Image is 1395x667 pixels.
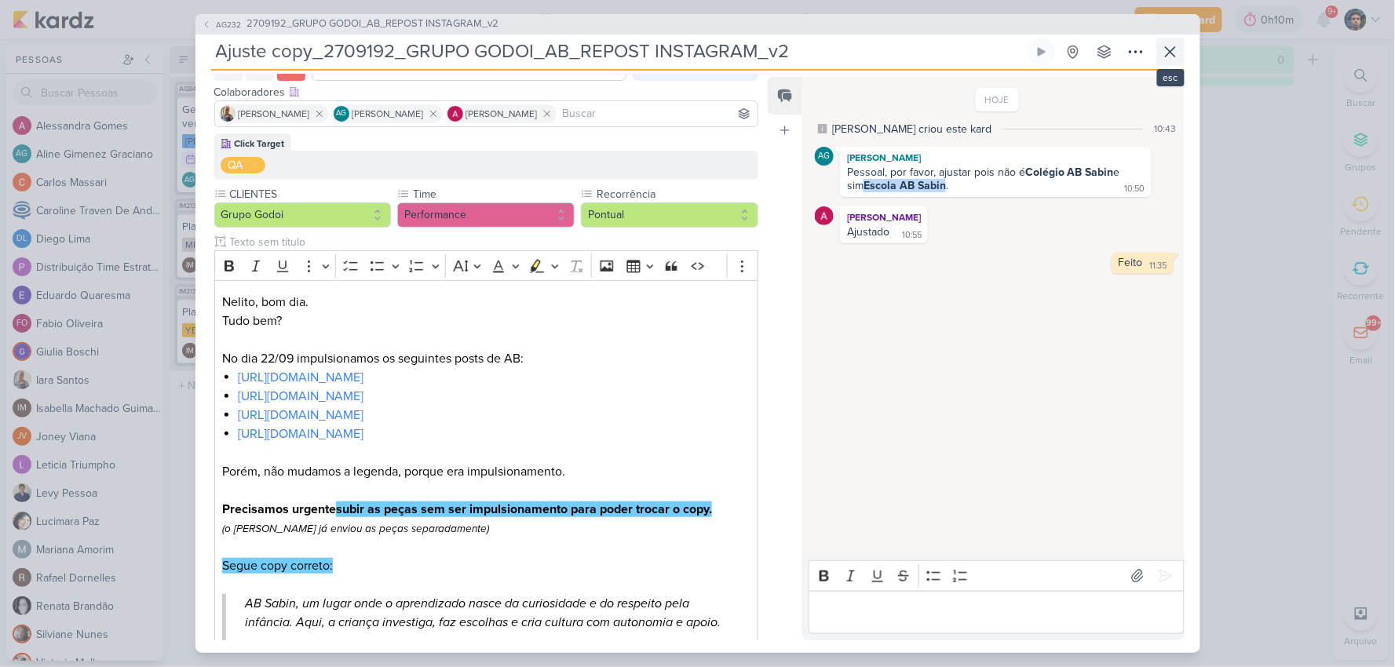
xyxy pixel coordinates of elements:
[222,462,750,519] p: Porém, não mudamos a legenda, porque era impulsionamento.
[1025,166,1114,179] strong: Colégio AB Sabin
[466,107,538,121] span: [PERSON_NAME]
[843,210,925,225] div: [PERSON_NAME]
[864,179,946,192] strong: Escola AB Sabin
[239,107,310,121] span: [PERSON_NAME]
[228,157,243,173] div: QA
[222,293,750,312] p: Nelito, bom dia.
[235,137,285,151] div: Click Target
[447,106,463,122] img: Alessandra Gomes
[847,225,889,239] div: Ajustado
[245,594,731,632] p: AB Sabin, um lugar onde o aprendizado nasce da curiosidade e do respeito pela infância. Aqui, a c...
[832,121,991,137] div: [PERSON_NAME] criou este kard
[214,202,392,228] button: Grupo Godoi
[1150,260,1167,272] div: 11:35
[238,426,363,442] a: [URL][DOMAIN_NAME]
[815,206,834,225] img: Alessandra Gomes
[809,591,1184,634] div: Editor editing area: main
[560,104,755,123] input: Buscar
[581,202,758,228] button: Pontual
[815,147,834,166] div: Aline Gimenez Graciano
[1125,183,1145,195] div: 10:50
[847,166,1123,192] div: Pessoal, por favor, ajustar pois não é e sim .
[336,110,346,118] p: AG
[222,558,333,574] mark: Segue copy correto:
[238,370,363,385] a: [URL][DOMAIN_NAME]
[214,84,759,100] div: Colaboradores
[238,388,363,404] a: [URL][DOMAIN_NAME]
[214,250,759,281] div: Editor toolbar
[222,501,336,517] strong: Precisamos urgente
[227,234,759,250] input: Texto sem título
[1157,69,1185,86] div: esc
[238,407,363,423] a: [URL][DOMAIN_NAME]
[228,186,392,202] label: CLIENTES
[411,186,575,202] label: Time
[211,38,1024,66] input: Kard Sem Título
[1035,46,1048,58] div: Ligar relógio
[1155,122,1177,136] div: 10:43
[220,106,236,122] img: Iara Santos
[336,501,712,517] strong: subir as peças sem ser impulsionamento para poder trocar o copy.
[334,106,349,122] div: Aline Gimenez Graciano
[352,107,424,121] span: [PERSON_NAME]
[397,202,575,228] button: Performance
[902,229,922,242] div: 10:55
[222,523,489,535] i: (o [PERSON_NAME] já enviou as peças separadamente)
[819,152,831,161] p: AG
[1119,256,1143,269] div: Feito
[222,312,750,368] p: Tudo bem? No dia 22/09 impulsionamos os seguintes posts de AB:
[843,150,1148,166] div: [PERSON_NAME]
[595,186,758,202] label: Recorrência
[809,560,1184,591] div: Editor toolbar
